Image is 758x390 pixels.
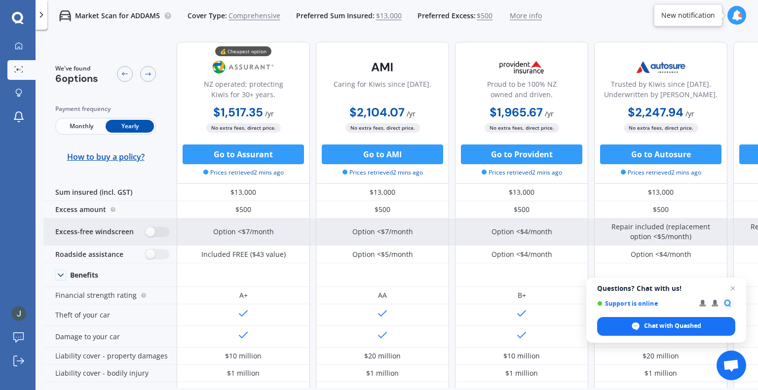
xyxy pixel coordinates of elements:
[492,227,552,237] div: Option <$4/month
[316,184,449,201] div: $13,000
[455,184,588,201] div: $13,000
[631,249,691,259] div: Option <$4/month
[177,201,310,218] div: $500
[342,168,423,177] span: Prices retrieved 2 mins ago
[215,46,271,56] div: 💰 Cheapest option
[643,351,679,361] div: $20 million
[188,11,227,21] span: Cover Type:
[492,249,552,259] div: Option <$4/month
[463,79,580,104] div: Proud to be 100% NZ owned and driven.
[594,201,727,218] div: $500
[11,306,26,321] img: ACg8ocIz6tsvEm-t9fGfQG94xvX2gte5glT1vpqZ-HAlyYll7kAm3Q=s96-c
[70,271,98,280] div: Benefits
[43,201,177,218] div: Excess amount
[407,109,416,118] span: / yr
[43,287,177,304] div: Financial strength rating
[345,123,420,133] span: No extra fees, direct price.
[661,10,715,20] div: New notification
[603,79,719,104] div: Trusted by Kiwis since [DATE]. Underwritten by [PERSON_NAME].
[455,201,588,218] div: $500
[597,284,735,292] span: Questions? Chat with us!
[376,11,402,21] span: $13,000
[265,109,274,118] span: / yr
[628,55,693,79] img: Autosure.webp
[177,184,310,201] div: $13,000
[503,351,540,361] div: $10 million
[378,290,387,300] div: AA
[203,168,284,177] span: Prices retrieved 2 mins ago
[67,152,145,162] span: How to buy a policy?
[43,184,177,201] div: Sum insured (incl. GST)
[55,104,156,114] div: Payment frequency
[213,227,274,237] div: Option <$7/month
[55,72,98,85] span: 6 options
[350,55,415,79] img: AMI-text-1.webp
[213,105,263,120] b: $1,517.35
[727,283,739,294] span: Close chat
[43,365,177,382] div: Liability cover - bodily injury
[545,109,554,118] span: / yr
[296,11,375,21] span: Preferred Sum Insured:
[185,79,302,104] div: NZ operated; protecting Kiwis for 30+ years.
[505,368,538,378] div: $1 million
[201,249,286,259] div: Included FREE ($43 value)
[597,317,735,336] div: Chat with Quashed
[366,368,399,378] div: $1 million
[510,11,542,21] span: More info
[490,105,543,120] b: $1,965.67
[685,109,694,118] span: / yr
[55,64,98,73] span: We've found
[75,11,160,21] p: Market Scan for ADDAM5
[644,368,677,378] div: $1 million
[352,227,413,237] div: Option <$7/month
[461,144,582,164] button: Go to Provident
[211,55,276,79] img: Assurant.png
[600,144,721,164] button: Go to Autosure
[644,321,701,330] span: Chat with Quashed
[621,168,701,177] span: Prices retrieved 2 mins ago
[597,300,692,307] span: Support is online
[489,55,554,79] img: Provident.png
[239,290,248,300] div: A+
[59,10,71,22] img: car.f15378c7a67c060ca3f3.svg
[316,201,449,218] div: $500
[322,144,443,164] button: Go to AMI
[717,351,746,380] div: Open chat
[417,11,476,21] span: Preferred Excess:
[349,105,405,120] b: $2,104.07
[227,368,260,378] div: $1 million
[482,168,562,177] span: Prices retrieved 2 mins ago
[364,351,401,361] div: $20 million
[206,123,281,133] span: No extra fees, direct price.
[334,79,431,104] div: Caring for Kiwis since [DATE].
[228,11,280,21] span: Comprehensive
[57,120,106,133] span: Monthly
[594,184,727,201] div: $13,000
[225,351,262,361] div: $10 million
[352,249,413,259] div: Option <$5/month
[43,326,177,348] div: Damage to your car
[477,11,493,21] span: $500
[43,304,177,326] div: Theft of your car
[485,123,559,133] span: No extra fees, direct price.
[43,348,177,365] div: Liability cover - property damages
[43,218,177,246] div: Excess-free windscreen
[106,120,154,133] span: Yearly
[43,246,177,263] div: Roadside assistance
[602,222,720,242] div: Repair included (replacement option <$5/month)
[518,290,526,300] div: B+
[183,144,304,164] button: Go to Assurant
[624,123,698,133] span: No extra fees, direct price.
[628,105,683,120] b: $2,247.94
